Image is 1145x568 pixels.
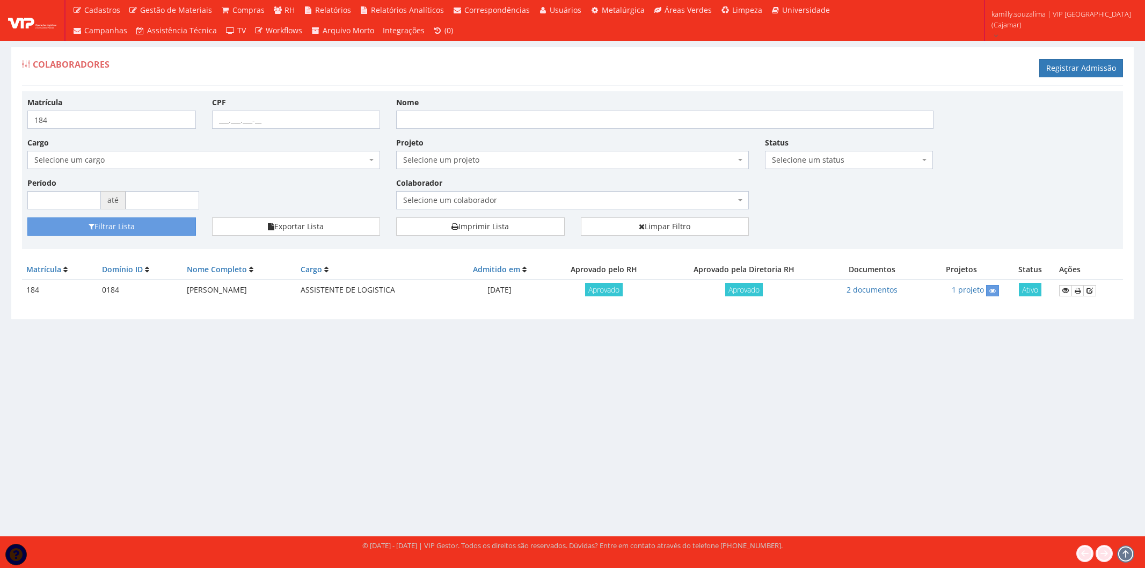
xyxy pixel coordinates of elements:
span: TV [237,25,246,35]
span: Selecione um status [772,155,920,165]
label: Cargo [27,137,49,148]
span: kamilly.souzalima | VIP [GEOGRAPHIC_DATA] (Cajamar) [991,9,1131,30]
td: 0184 [98,280,183,301]
span: Metalúrgica [602,5,645,15]
a: Cargo [301,264,322,274]
span: Cadastros [84,5,120,15]
a: Matrícula [26,264,61,274]
span: Relatórios Analíticos [371,5,444,15]
span: Gestão de Materiais [140,5,212,15]
span: Áreas Verdes [665,5,712,15]
span: Assistência Técnica [147,25,217,35]
span: (0) [444,25,453,35]
th: Documentos [827,260,917,280]
span: Aprovado [585,283,623,296]
button: Exportar Lista [212,217,381,236]
label: Período [27,178,56,188]
label: CPF [212,97,226,108]
img: logo [8,12,56,28]
a: 2 documentos [847,285,898,295]
button: Filtrar Lista [27,217,196,236]
span: Selecione um colaborador [403,195,735,206]
a: Domínio ID [102,264,143,274]
span: Selecione um projeto [396,151,749,169]
span: Ativo [1019,283,1041,296]
td: 184 [22,280,98,301]
label: Colaborador [396,178,442,188]
td: ASSISTENTE DE LOGISTICA [296,280,453,301]
label: Nome [396,97,419,108]
label: Projeto [396,137,424,148]
span: Limpeza [732,5,762,15]
th: Aprovado pelo RH [547,260,661,280]
span: Universidade [782,5,830,15]
span: Workflows [266,25,302,35]
span: Aprovado [725,283,763,296]
a: Arquivo Morto [307,20,378,41]
span: Compras [232,5,265,15]
td: [PERSON_NAME] [183,280,296,301]
span: Selecione um cargo [34,155,367,165]
span: Campanhas [84,25,127,35]
span: Selecione um projeto [403,155,735,165]
label: Status [765,137,789,148]
a: Workflows [250,20,307,41]
span: Correspondências [464,5,530,15]
span: Arquivo Morto [323,25,374,35]
span: até [101,191,126,209]
a: Nome Completo [187,264,247,274]
a: (0) [429,20,458,41]
a: 1 projeto [952,285,984,295]
a: Campanhas [68,20,132,41]
th: Aprovado pela Diretoria RH [661,260,827,280]
input: ___.___.___-__ [212,111,381,129]
th: Ações [1055,260,1123,280]
a: Assistência Técnica [132,20,222,41]
label: Matrícula [27,97,62,108]
span: RH [285,5,295,15]
th: Projetos [917,260,1005,280]
div: © [DATE] - [DATE] | VIP Gestor. Todos os direitos são reservados. Dúvidas? Entre em contato atrav... [362,541,783,551]
a: Limpar Filtro [581,217,749,236]
a: Registrar Admissão [1039,59,1123,77]
a: Admitido em [473,264,520,274]
span: Usuários [550,5,581,15]
span: Colaboradores [33,59,110,70]
a: Integrações [378,20,429,41]
th: Status [1006,260,1055,280]
a: Imprimir Lista [396,217,565,236]
span: Integrações [383,25,425,35]
span: Selecione um status [765,151,933,169]
span: Selecione um cargo [27,151,380,169]
td: [DATE] [453,280,547,301]
a: TV [221,20,250,41]
span: Selecione um colaborador [396,191,749,209]
span: Relatórios [315,5,351,15]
